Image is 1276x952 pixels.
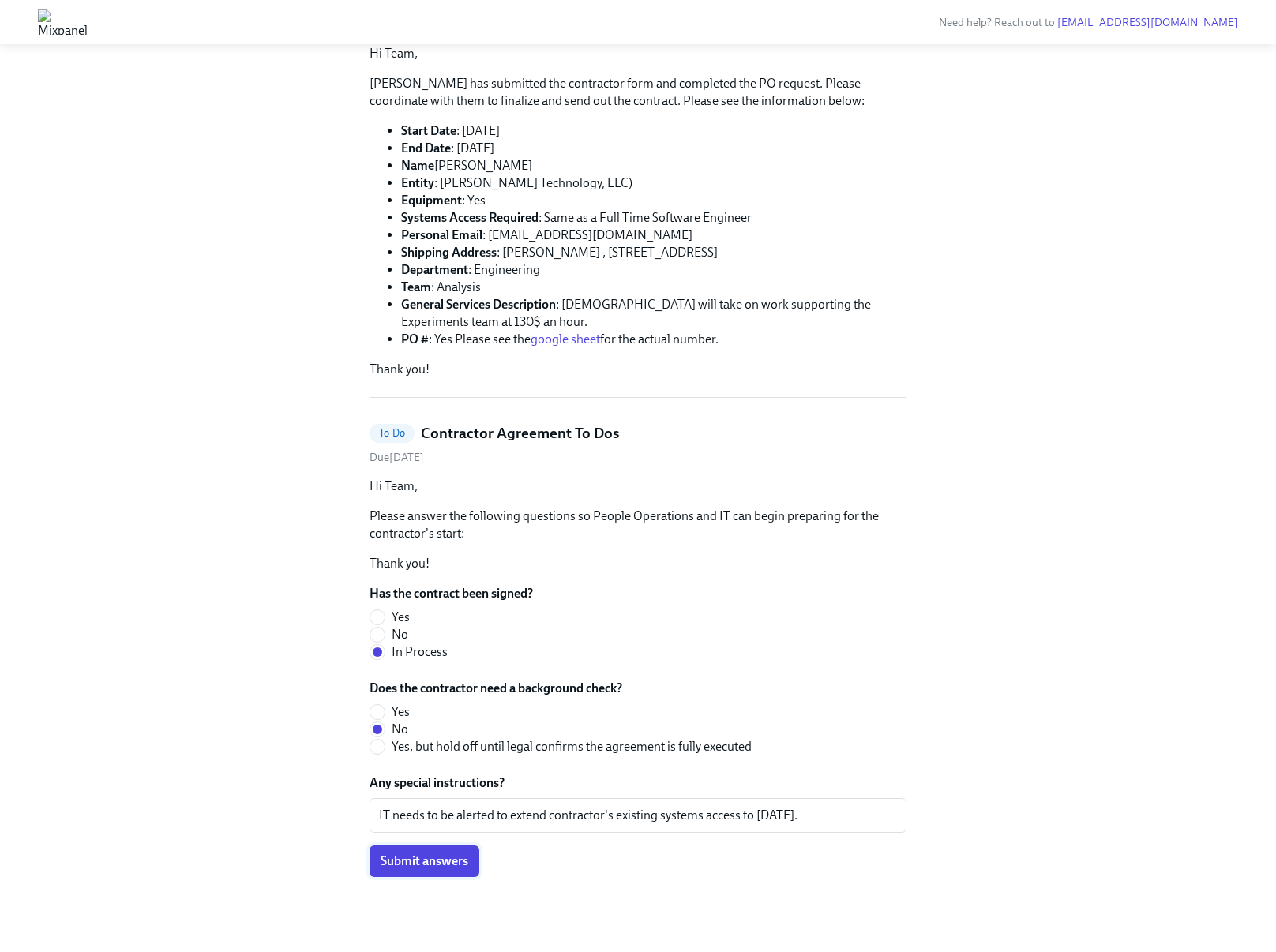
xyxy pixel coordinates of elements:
li: : [EMAIL_ADDRESS][DOMAIN_NAME] [401,227,906,244]
li: : [DATE] [401,122,906,140]
li: : Yes [401,192,906,209]
strong: Equipment [401,193,462,208]
span: Need help? Reach out to [939,16,1238,29]
span: Yes [392,609,410,626]
button: Submit answers [370,845,479,877]
strong: General Services Description [401,297,556,312]
a: google sheet [531,332,600,347]
span: No [392,721,408,738]
span: Yes, but hold off until legal confirms the agreement is fully executed [392,738,752,755]
p: [PERSON_NAME] has submitted the contractor form and completed the PO request. Please coordinate w... [370,75,906,110]
li: : Analysis [401,279,906,296]
li: : Yes Please see the for the actual number. [401,331,906,348]
strong: Personal Email [401,227,482,242]
li: : [PERSON_NAME] , [STREET_ADDRESS] [401,244,906,261]
span: Submit answers [381,853,468,869]
img: Mixpanel [38,9,88,35]
label: Does the contractor need a background check? [370,680,764,697]
strong: Entity [401,175,434,190]
li: : Engineering [401,261,906,279]
p: Thank you! [370,555,906,572]
li: : [DATE] [401,140,906,157]
a: To DoContractor Agreement To DosDue[DATE] [370,423,906,465]
span: Yes [392,703,410,721]
strong: Department [401,262,468,277]
p: Hi Team, [370,478,906,495]
strong: Team [401,279,431,294]
span: Saturday, September 27th 2025, 9:00 am [370,451,424,464]
li: : [DEMOGRAPHIC_DATA] will take on work supporting the Experiments team at 130$ an hour. [401,296,906,331]
strong: End Date [401,141,451,156]
textarea: IT needs to be alerted to extend contractor's existing systems access to [DATE]. [379,806,897,825]
p: Please answer the following questions so People Operations and IT can begin preparing for the con... [370,508,906,542]
li: : [PERSON_NAME] Technology, LLC) [401,174,906,192]
span: No [392,626,408,643]
a: [EMAIL_ADDRESS][DOMAIN_NAME] [1057,16,1238,29]
li: [PERSON_NAME] [401,157,906,174]
span: In Process [392,643,448,661]
span: To Do [370,427,415,439]
li: : Same as a Full Time Software Engineer [401,209,906,227]
label: Has the contract been signed? [370,585,533,602]
strong: Shipping Address [401,245,497,260]
strong: PO # [401,332,429,347]
label: Any special instructions? [370,774,906,792]
p: Hi Team, [370,45,906,62]
strong: Name [401,158,434,173]
strong: Systems Access Required [401,210,539,225]
p: Thank you! [370,361,906,378]
strong: Start Date [401,123,456,138]
h5: Contractor Agreement To Dos [421,423,619,444]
